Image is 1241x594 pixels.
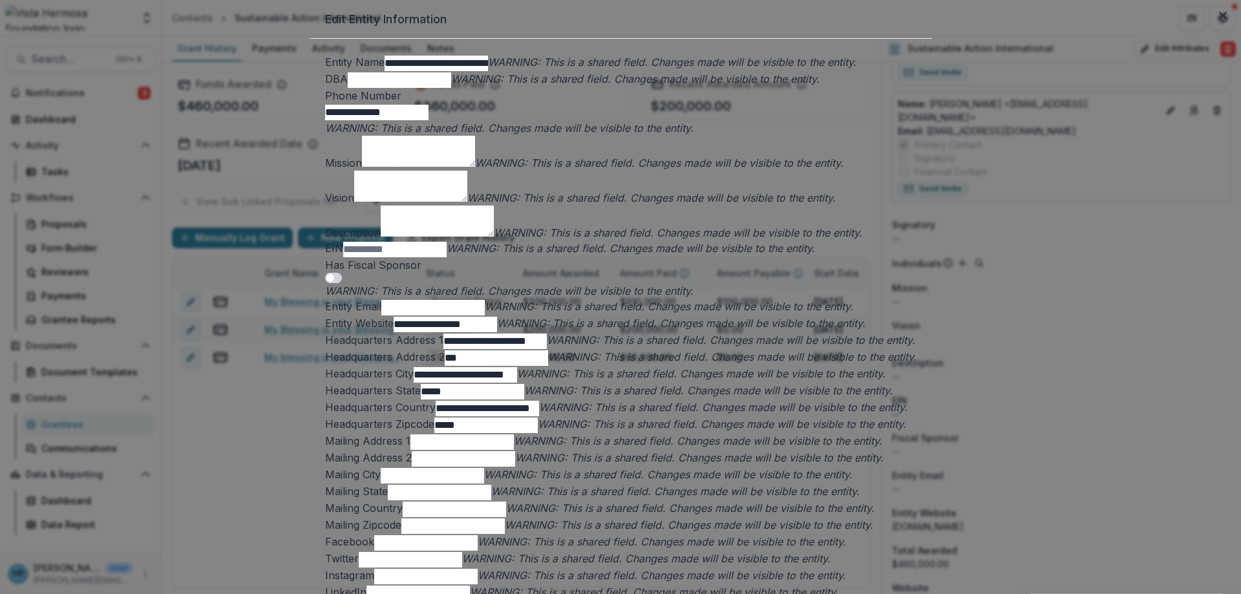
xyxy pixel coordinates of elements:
[325,242,343,255] label: EIN
[325,569,374,582] label: Instagram
[325,485,388,498] label: Mailing State
[325,156,362,169] label: Mission
[325,552,359,565] label: Twitter
[515,451,884,464] i: WARNING: This is a shared field. Changes made will be visible to the entity.
[494,226,862,239] i: WARNING: This is a shared field. Changes made will be visible to the entity.
[467,191,836,204] i: WARNING: This is a shared field. Changes made will be visible to the entity.
[505,518,873,531] i: WARNING: This is a shared field. Changes made will be visible to the entity.
[325,226,381,239] label: Description
[548,350,917,363] i: WARNING: This is a shared field. Changes made will be visible to the entity.
[325,401,436,414] label: Headquarters Country
[547,334,915,346] i: WARNING: This is a shared field. Changes made will be visible to the entity.
[538,418,906,430] i: WARNING: This is a shared field. Changes made will be visible to the entity.
[325,317,394,330] label: Entity Website
[325,334,443,346] label: Headquarters Address 1
[325,418,434,430] label: Headquarters Zipcode
[325,284,694,297] i: WARNING: This is a shared field. Changes made will be visible to the entity.
[325,122,694,134] i: WARNING: This is a shared field. Changes made will be visible to the entity.
[325,451,412,464] label: Mailing Address 2
[462,552,831,565] i: WARNING: This is a shared field. Changes made will be visible to the entity.
[475,156,843,169] i: WARNING: This is a shared field. Changes made will be visible to the entity.
[325,384,421,397] label: Headquarters State
[325,72,348,85] label: DBA
[478,569,846,582] i: WARNING: This is a shared field. Changes made will be visible to the entity.
[325,56,385,69] label: Entity Name
[325,502,403,514] label: Mailing Country
[325,535,374,548] label: Facebook
[497,317,865,330] i: WARNING: This is a shared field. Changes made will be visible to the entity.
[485,300,853,313] i: WARNING: This is a shared field. Changes made will be visible to the entity.
[325,367,414,380] label: Headquarters City
[506,502,875,514] i: WARNING: This is a shared field. Changes made will be visible to the entity.
[325,434,410,447] label: Mailing Address 1
[539,401,907,414] i: WARNING: This is a shared field. Changes made will be visible to the entity.
[451,72,820,85] i: WARNING: This is a shared field. Changes made will be visible to the entity.
[325,468,381,481] label: Mailing City
[325,191,354,204] label: Vision
[491,485,860,498] i: WARNING: This is a shared field. Changes made will be visible to the entity.
[325,300,381,313] label: Entity Email
[1213,5,1233,26] button: Close
[478,535,846,548] i: WARNING: This is a shared field. Changes made will be visible to the entity.
[325,259,421,271] label: Has Fiscal Sponsor
[514,434,882,447] i: WARNING: This is a shared field. Changes made will be visible to the entity.
[325,518,401,531] label: Mailing Zipcode
[484,468,853,481] i: WARNING: This is a shared field. Changes made will be visible to the entity.
[447,242,815,255] i: WARNING: This is a shared field. Changes made will be visible to the entity.
[524,384,893,397] i: WARNING: This is a shared field. Changes made will be visible to the entity.
[325,350,445,363] label: Headquarters Address 2
[325,89,401,102] label: Phone Number
[517,367,886,380] i: WARNING: This is a shared field. Changes made will be visible to the entity.
[488,56,856,69] i: WARNING: This is a shared field. Changes made will be visible to the entity.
